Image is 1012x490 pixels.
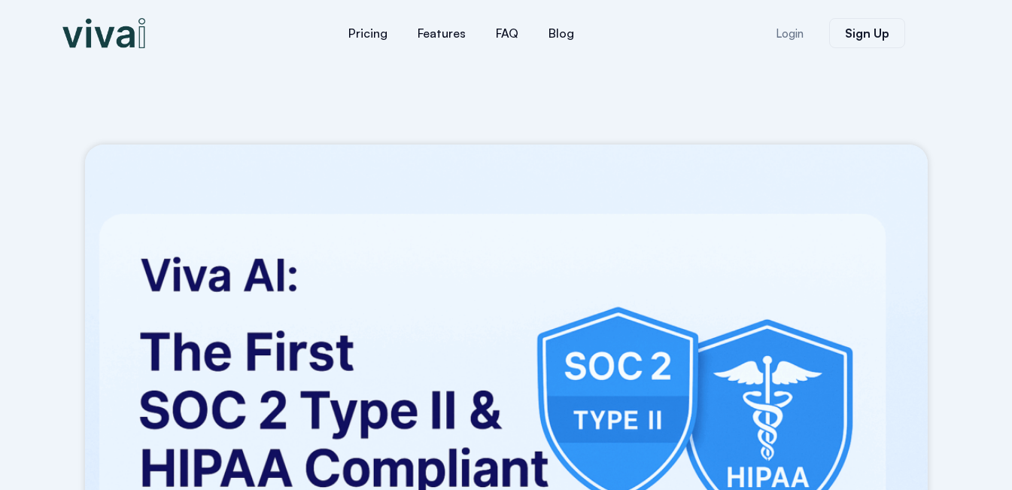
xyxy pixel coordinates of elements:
a: Features [403,15,481,51]
span: Login [776,28,804,39]
a: Blog [533,15,589,51]
a: Login [758,19,822,48]
span: Sign Up [845,27,889,39]
a: Sign Up [829,18,905,48]
a: Pricing [333,15,403,51]
a: FAQ [481,15,533,51]
nav: Menu [243,15,679,51]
